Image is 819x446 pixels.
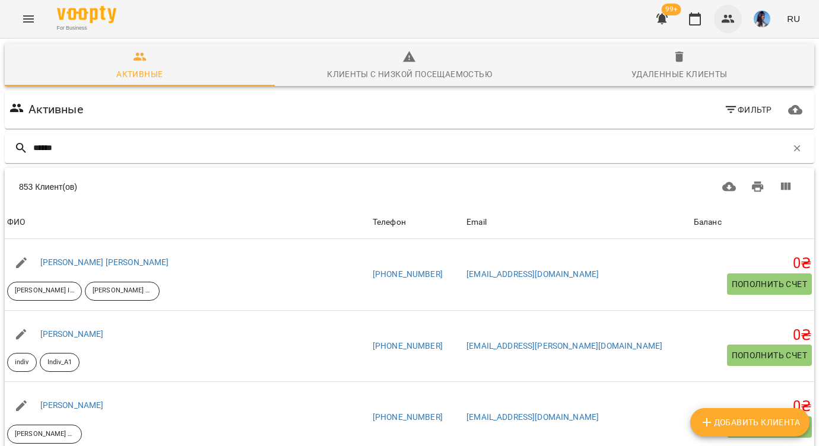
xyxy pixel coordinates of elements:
p: Indiv_A1 [47,358,72,368]
span: ФИО [7,215,368,230]
h6: Активные [28,100,83,119]
div: [PERSON_NAME] А2 ВТ_ЧТ 19_30 [7,425,82,444]
a: [PHONE_NUMBER] [373,269,443,279]
div: Телефон [373,215,406,230]
button: Добавить клиента [690,408,810,437]
div: 853 Клиент(ов) [19,181,396,193]
div: [PERSON_NAME] І А1 ВТ_ЧТ 19_30 [7,282,82,301]
a: [PERSON_NAME] [40,329,104,339]
button: Menu [14,5,43,33]
span: Добавить клиента [700,415,800,429]
div: Активные [116,67,163,81]
div: ФИО [7,215,25,230]
a: [PHONE_NUMBER] [373,341,443,351]
a: [EMAIL_ADDRESS][DOMAIN_NAME] [466,269,599,279]
div: Клиенты с низкой посещаемостью [327,67,492,81]
a: [PERSON_NAME] [PERSON_NAME] [40,257,169,267]
div: Sort [373,215,406,230]
button: Фильтр [719,99,777,120]
p: indiv [15,358,29,368]
span: 99+ [662,4,681,15]
span: Пополнить счет [732,277,808,291]
span: Фильтр [724,103,772,117]
p: [PERSON_NAME] І А1 ВТ_ЧТ 19_30 [15,286,74,296]
span: RU [787,12,800,25]
span: Пополнить счет [732,348,808,362]
span: Email [466,215,689,230]
h5: 0 ₴ [694,326,812,345]
div: Баланс [694,215,722,230]
button: Вид колонок [772,173,800,201]
img: Voopty Logo [57,6,116,23]
a: [EMAIL_ADDRESS][DOMAIN_NAME] [466,412,599,422]
p: [PERSON_NAME] А2 ВТ_ЧТ 19_30 [93,286,152,296]
span: For Business [57,24,116,32]
button: Распечатать [744,173,772,201]
img: 9c40b76fce09fa9b4a1c982bc6a6aa07.jpg [754,11,770,27]
button: Пополнить счет [727,273,812,295]
div: Indiv_A1 [40,353,80,372]
button: Пополнить счет [727,345,812,366]
div: Удаленные клиенты [631,67,728,81]
a: [PERSON_NAME] [40,400,104,410]
div: Table Toolbar [5,168,814,206]
h5: 0 ₴ [694,254,812,273]
a: [EMAIL_ADDRESS][PERSON_NAME][DOMAIN_NAME] [466,341,662,351]
div: [PERSON_NAME] А2 ВТ_ЧТ 19_30 [85,282,160,301]
div: Sort [7,215,25,230]
span: Баланс [694,215,812,230]
button: Загрузить в CSV [715,173,744,201]
button: RU [782,8,805,30]
div: Sort [466,215,487,230]
div: indiv [7,353,37,372]
div: Sort [694,215,722,230]
span: Телефон [373,215,462,230]
h5: 0 ₴ [694,397,812,416]
div: Email [466,215,487,230]
a: [PHONE_NUMBER] [373,412,443,422]
p: [PERSON_NAME] А2 ВТ_ЧТ 19_30 [15,429,74,439]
